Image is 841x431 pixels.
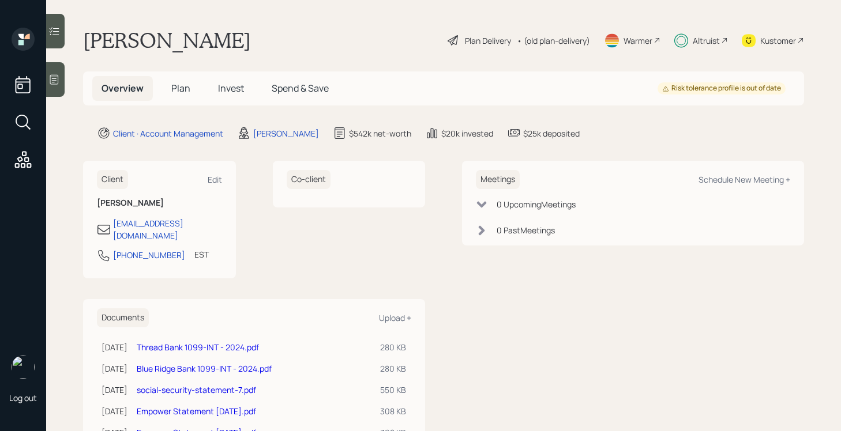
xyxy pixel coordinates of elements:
[208,174,222,185] div: Edit
[465,35,511,47] div: Plan Delivery
[380,362,407,375] div: 280 KB
[497,198,576,210] div: 0 Upcoming Meeting s
[97,198,222,208] h6: [PERSON_NAME]
[349,127,411,139] div: $542k net-worth
[113,127,223,139] div: Client · Account Management
[83,28,251,53] h1: [PERSON_NAME]
[624,35,652,47] div: Warmer
[137,384,256,395] a: social-security-statement-7.pdf
[113,249,185,261] div: [PHONE_NUMBER]
[102,405,127,417] div: [DATE]
[441,127,493,139] div: $20k invested
[137,363,272,374] a: Blue Ridge Bank 1099-INT - 2024.pdf
[137,406,256,417] a: Empower Statement [DATE].pdf
[272,82,329,94] span: Spend & Save
[218,82,244,94] span: Invest
[102,384,127,396] div: [DATE]
[523,127,580,139] div: $25k deposited
[497,224,555,236] div: 0 Past Meeting s
[380,384,407,396] div: 550 KB
[97,308,149,327] h6: Documents
[137,342,259,353] a: Thread Bank 1099-INT - 2024.pdf
[12,356,35,379] img: retirable_logo.png
[517,35,590,47] div: • (old plan-delivery)
[379,312,411,323] div: Upload +
[171,82,190,94] span: Plan
[287,170,331,189] h6: Co-client
[253,127,319,139] div: [PERSON_NAME]
[476,170,520,189] h6: Meetings
[699,174,790,185] div: Schedule New Meeting +
[97,170,128,189] h6: Client
[380,405,407,417] div: 308 KB
[9,392,37,403] div: Log out
[102,362,127,375] div: [DATE]
[102,82,144,94] span: Overview
[693,35,720,47] div: Altruist
[380,341,407,353] div: 280 KB
[662,84,781,93] div: Risk tolerance profile is out of date
[760,35,796,47] div: Kustomer
[113,217,222,241] div: [EMAIL_ADDRESS][DOMAIN_NAME]
[102,341,127,353] div: [DATE]
[194,248,209,260] div: EST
